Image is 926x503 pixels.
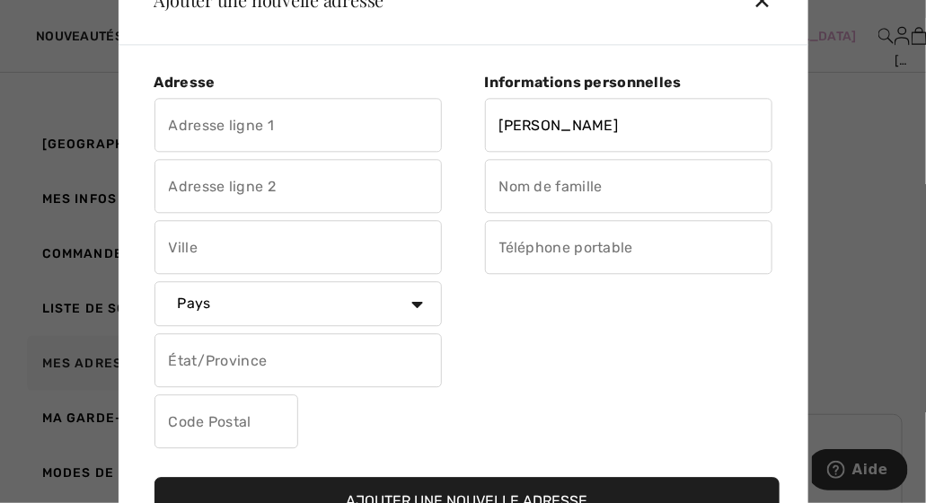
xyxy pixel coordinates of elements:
[154,99,442,153] input: Adresse ligne 1
[154,334,442,388] input: État/Province
[40,13,76,29] span: Aide
[154,395,298,449] input: Code Postal
[485,74,772,91] div: Informations personnelles
[485,221,772,275] input: Téléphone portable
[154,74,442,91] div: Adresse
[154,221,442,275] input: Ville
[154,160,442,214] input: Adresse ligne 2
[485,99,772,153] input: Prénom
[485,160,772,214] input: Nom de famille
